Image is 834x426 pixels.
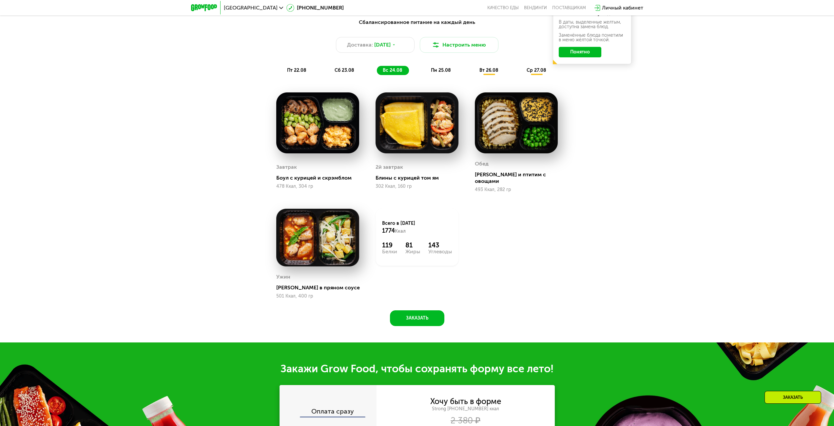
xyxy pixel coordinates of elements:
[377,406,555,412] div: Strong [PHONE_NUMBER] ккал
[374,41,391,49] span: [DATE]
[276,162,297,172] div: Завтрак
[602,4,643,12] div: Личный кабинет
[395,228,406,234] span: Ккал
[552,5,586,10] div: поставщикам
[428,241,452,249] div: 143
[276,284,364,291] div: [PERSON_NAME] в пряном соусе
[287,68,306,73] span: пт 22.08
[276,294,359,299] div: 501 Ккал, 400 гр
[524,5,547,10] a: Вендинги
[224,5,278,10] span: [GEOGRAPHIC_DATA]
[223,18,611,27] div: Сбалансированное питание на каждый день
[376,162,403,172] div: 2й завтрак
[376,184,458,189] div: 302 Ккал, 160 гр
[286,4,344,12] a: [PHONE_NUMBER]
[475,187,558,192] div: 493 Ккал, 282 гр
[335,68,354,73] span: сб 23.08
[383,68,402,73] span: вс 24.08
[428,249,452,254] div: Углеводы
[382,249,397,254] div: Белки
[276,184,359,189] div: 478 Ккал, 304 гр
[382,227,395,234] span: 1774
[559,33,626,42] div: Заменённые блюда пометили в меню жёлтой точкой.
[420,37,498,53] button: Настроить меню
[405,249,420,254] div: Жиры
[405,241,420,249] div: 81
[559,20,626,29] div: В даты, выделенные желтым, доступна замена блюд.
[431,68,451,73] span: пн 25.08
[276,272,290,282] div: Ужин
[382,241,397,249] div: 119
[475,159,489,169] div: Обед
[527,68,546,73] span: ср 27.08
[276,175,364,181] div: Боул с курицей и скрэмблом
[347,41,373,49] span: Доставка:
[390,310,444,326] button: Заказать
[430,398,501,405] div: Хочу быть в форме
[382,220,452,235] div: Всего в [DATE]
[487,5,519,10] a: Качество еды
[559,47,601,57] button: Понятно
[280,408,377,416] div: Оплата сразу
[377,417,555,424] div: 2 380 ₽
[765,391,821,404] div: Заказать
[475,171,563,184] div: [PERSON_NAME] и птитим с овощами
[559,11,626,16] div: Ваше меню на эту неделю
[376,175,464,181] div: Блины с курицей том ям
[479,68,498,73] span: вт 26.08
